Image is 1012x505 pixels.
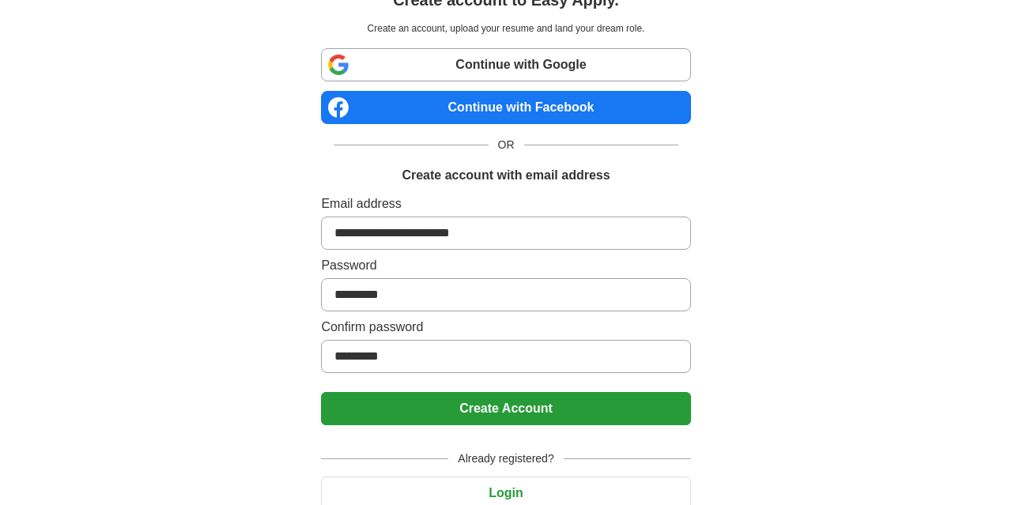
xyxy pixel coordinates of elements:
label: Email address [321,194,690,213]
a: Continue with Facebook [321,91,690,124]
h1: Create account with email address [402,166,610,185]
label: Password [321,256,690,275]
span: Already registered? [448,450,563,467]
label: Confirm password [321,318,690,337]
button: Create Account [321,392,690,425]
span: OR [489,137,524,153]
a: Continue with Google [321,48,690,81]
p: Create an account, upload your resume and land your dream role. [324,21,687,36]
a: Login [321,486,690,499]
